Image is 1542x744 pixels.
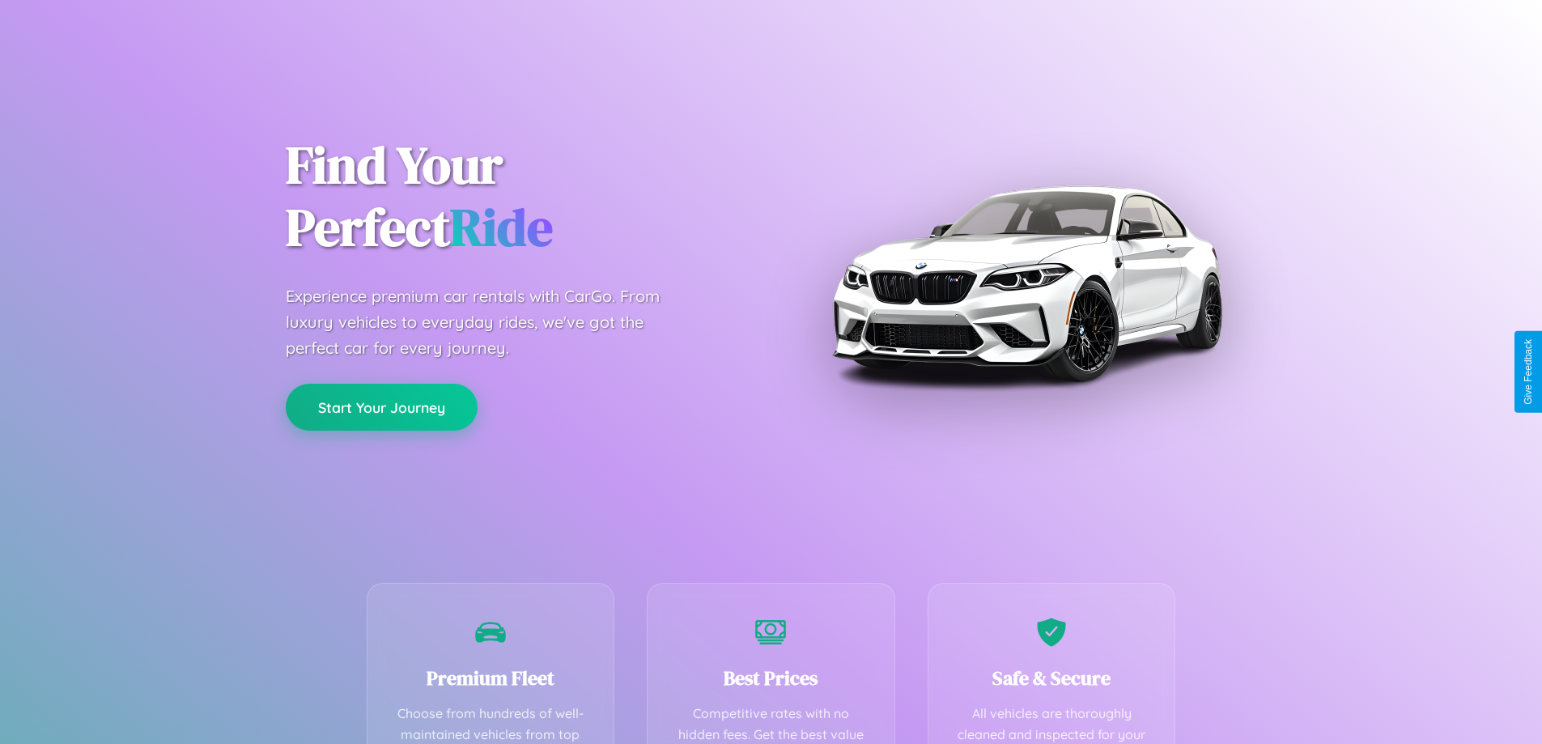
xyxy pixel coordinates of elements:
h3: Premium Fleet [392,665,590,691]
button: Start Your Journey [286,384,478,431]
h3: Safe & Secure [953,665,1151,691]
img: Premium BMW car rental vehicle [824,81,1229,486]
div: Give Feedback [1523,339,1534,405]
h3: Best Prices [672,665,870,691]
span: Ride [450,192,553,262]
p: Experience premium car rentals with CarGo. From luxury vehicles to everyday rides, we've got the ... [286,283,690,361]
h1: Find Your Perfect [286,134,747,259]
